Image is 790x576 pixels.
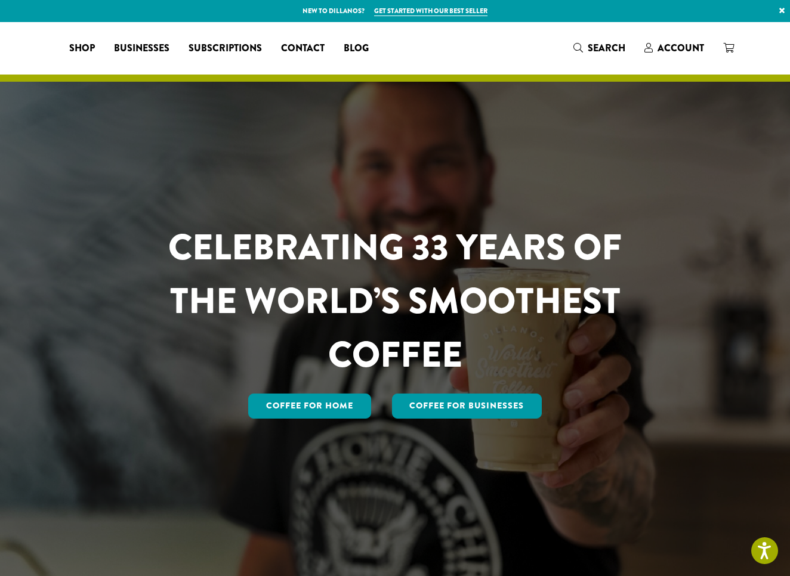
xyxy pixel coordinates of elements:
[60,39,104,58] a: Shop
[69,41,95,56] span: Shop
[114,41,169,56] span: Businesses
[281,41,325,56] span: Contact
[374,6,487,16] a: Get started with our best seller
[392,394,542,419] a: Coffee For Businesses
[189,41,262,56] span: Subscriptions
[588,41,625,55] span: Search
[248,394,371,419] a: Coffee for Home
[564,38,635,58] a: Search
[658,41,704,55] span: Account
[344,41,369,56] span: Blog
[133,221,657,382] h1: CELEBRATING 33 YEARS OF THE WORLD’S SMOOTHEST COFFEE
